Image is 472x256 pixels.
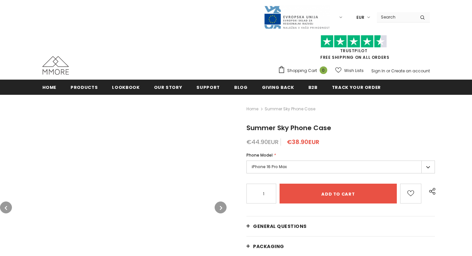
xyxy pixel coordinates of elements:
[246,105,258,113] a: Home
[196,80,220,94] a: support
[262,80,294,94] a: Giving back
[42,80,57,94] a: Home
[320,66,327,74] span: 0
[344,67,364,74] span: Wish Lists
[246,138,279,146] span: €44.90EUR
[264,5,330,29] img: Javni Razpis
[246,216,435,236] a: General Questions
[253,223,307,230] span: General Questions
[386,68,390,74] span: or
[377,12,415,22] input: Search Site
[391,68,430,74] a: Create an account
[71,80,98,94] a: Products
[246,123,331,132] span: Summer Sky Phone Case
[356,14,364,21] span: EUR
[112,84,139,91] span: Lookbook
[371,68,385,74] a: Sign In
[280,184,397,203] input: Add to cart
[234,84,248,91] span: Blog
[154,84,183,91] span: Our Story
[71,84,98,91] span: Products
[262,84,294,91] span: Giving back
[246,152,273,158] span: Phone Model
[42,84,57,91] span: Home
[287,67,317,74] span: Shopping Cart
[287,138,319,146] span: €38.90EUR
[154,80,183,94] a: Our Story
[112,80,139,94] a: Lookbook
[332,84,381,91] span: Track your order
[246,161,435,173] label: iPhone 16 Pro Max
[321,35,387,48] img: Trust Pilot Stars
[340,48,368,54] a: Trustpilot
[196,84,220,91] span: support
[253,243,284,250] span: PACKAGING
[278,38,430,60] span: FREE SHIPPING ON ALL ORDERS
[234,80,248,94] a: Blog
[308,84,318,91] span: B2B
[265,105,315,113] span: Summer Sky Phone Case
[332,80,381,94] a: Track your order
[278,66,331,76] a: Shopping Cart 0
[335,65,364,76] a: Wish Lists
[42,56,69,75] img: MMORE Cases
[264,14,330,20] a: Javni Razpis
[308,80,318,94] a: B2B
